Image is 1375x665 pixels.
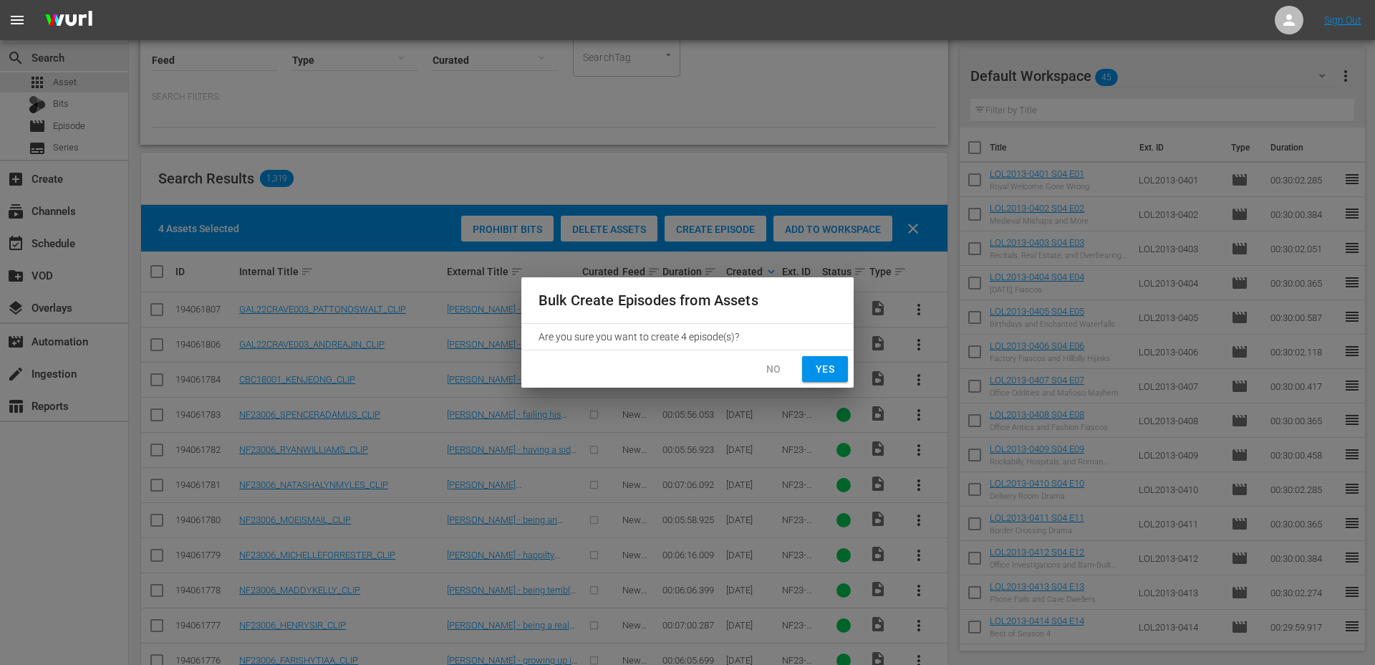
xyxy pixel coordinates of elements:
[1324,14,1361,26] a: Sign Out
[539,289,836,312] h2: Bulk Create Episodes from Assets
[521,324,854,350] div: Are you sure you want to create 4 episode(s)?
[762,360,785,378] span: No
[814,360,836,378] span: Yes
[802,356,848,383] button: Yes
[34,4,103,37] img: ans4CAIJ8jUAAAAAAAAAAAAAAAAAAAAAAAAgQb4GAAAAAAAAAAAAAAAAAAAAAAAAJMjXAAAAAAAAAAAAAAAAAAAAAAAAgAT5G...
[9,11,26,29] span: menu
[751,356,796,383] button: No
